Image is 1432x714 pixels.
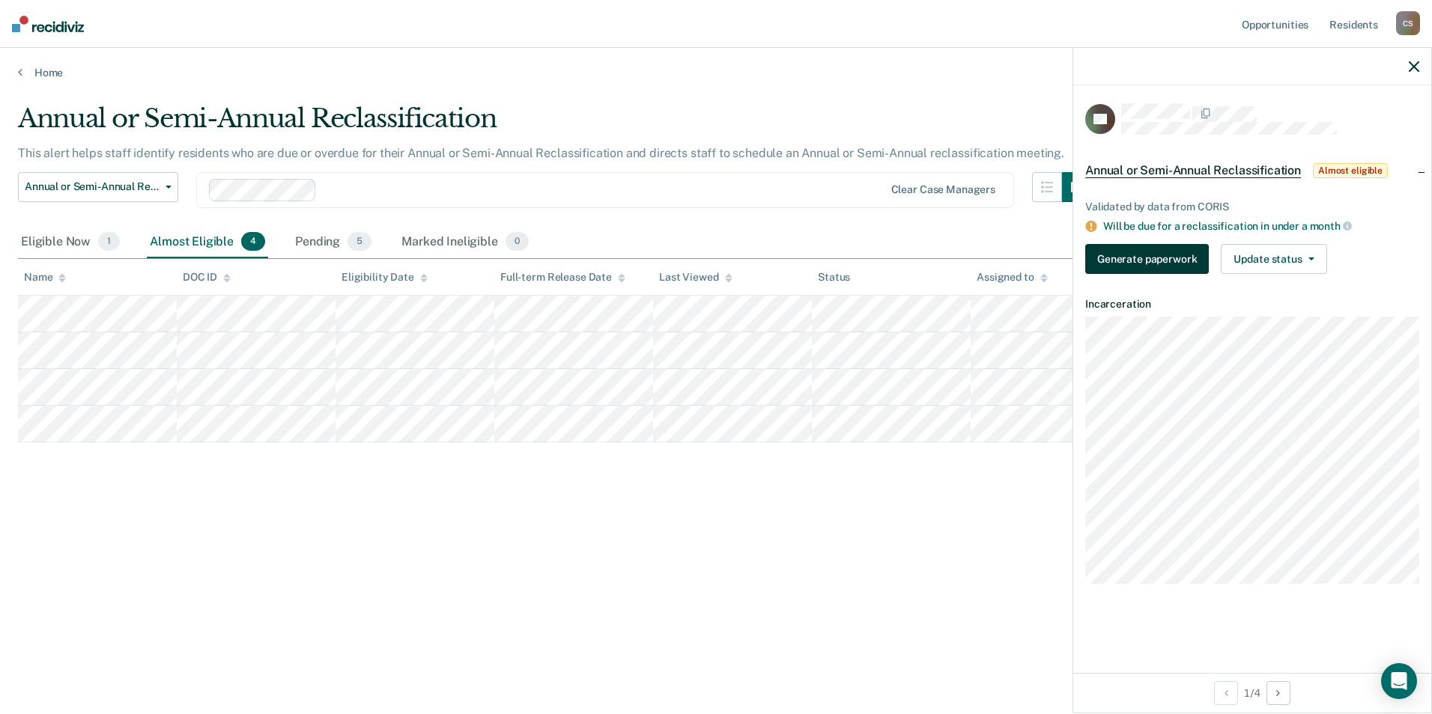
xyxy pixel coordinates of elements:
[1085,244,1209,274] button: Generate paperwork
[18,146,1064,160] p: This alert helps staff identify residents who are due or overdue for their Annual or Semi-Annual ...
[18,103,1092,146] div: Annual or Semi-Annual Reclassification
[147,226,268,259] div: Almost Eligible
[1085,163,1301,178] span: Annual or Semi-Annual Reclassification
[1396,11,1420,35] div: C S
[1085,201,1419,213] div: Validated by data from CORIS
[18,226,123,259] div: Eligible Now
[1221,244,1326,274] button: Update status
[18,66,1414,79] a: Home
[183,271,231,284] div: DOC ID
[24,271,66,284] div: Name
[1103,219,1419,233] div: Will be due for a reclassification in under a month
[1266,681,1290,705] button: Next Opportunity
[1085,244,1215,274] a: Navigate to form link
[292,226,374,259] div: Pending
[977,271,1047,284] div: Assigned to
[1073,673,1431,713] div: 1 / 4
[98,232,120,251] span: 1
[241,232,265,251] span: 4
[1313,163,1388,178] span: Almost eligible
[659,271,732,284] div: Last Viewed
[891,183,995,196] div: Clear case managers
[12,16,84,32] img: Recidiviz
[1085,298,1419,311] dt: Incarceration
[506,232,529,251] span: 0
[348,232,371,251] span: 5
[25,180,160,193] span: Annual or Semi-Annual Reclassification
[500,271,625,284] div: Full-term Release Date
[818,271,850,284] div: Status
[1381,663,1417,699] div: Open Intercom Messenger
[1073,147,1431,195] div: Annual or Semi-Annual ReclassificationAlmost eligible
[398,226,532,259] div: Marked Ineligible
[342,271,428,284] div: Eligibility Date
[1214,681,1238,705] button: Previous Opportunity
